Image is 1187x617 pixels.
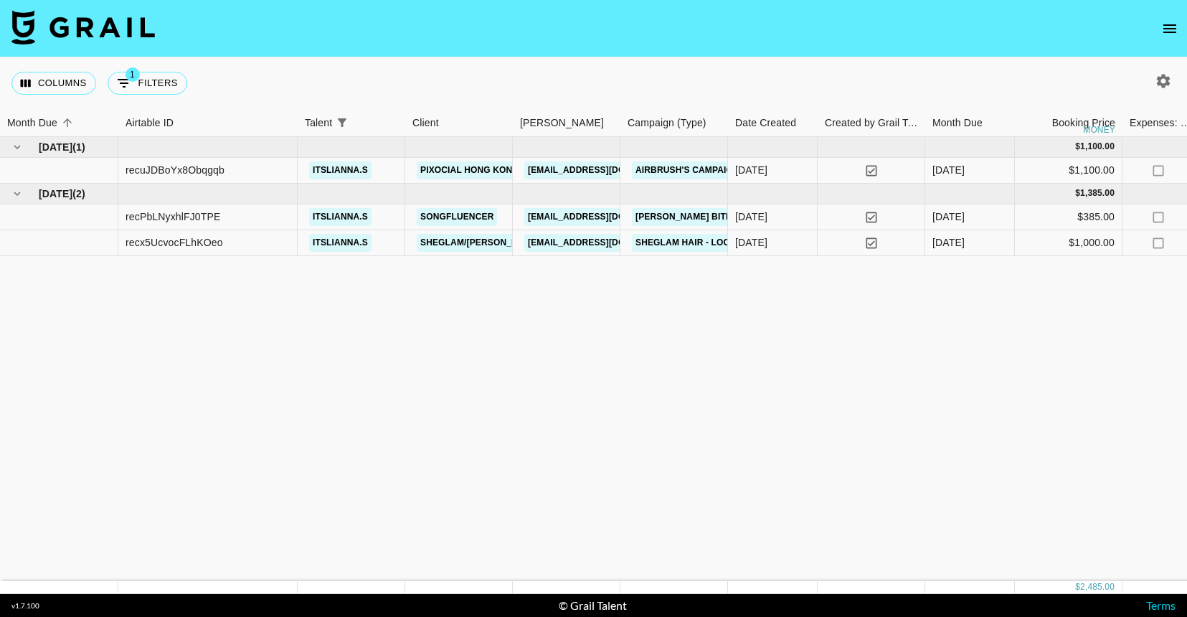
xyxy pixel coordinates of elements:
[925,109,1015,137] div: Month Due
[1075,187,1080,199] div: $
[126,67,140,82] span: 1
[932,109,983,137] div: Month Due
[1155,14,1184,43] button: open drawer
[305,109,332,137] div: Talent
[126,163,224,177] div: recuJDBoYx8Obqgqb
[818,109,925,137] div: Created by Grail Team
[7,184,27,204] button: hide children
[7,137,27,157] button: hide children
[1080,581,1115,593] div: 2,485.00
[7,109,57,137] div: Month Due
[108,72,187,95] button: Show filters
[11,601,39,611] div: v 1.7.100
[417,208,497,226] a: Songfluencer
[932,235,965,250] div: Aug '25
[126,209,220,224] div: recPbLNyxhlFJ0TPE
[628,109,706,137] div: Campaign (Type)
[1075,141,1080,153] div: $
[735,235,767,250] div: 14/08/2025
[309,161,372,179] a: itslianna.s
[11,72,96,95] button: Select columns
[932,209,965,224] div: Aug '25
[417,161,560,179] a: Pixocial Hong Kong Limited
[126,109,174,137] div: Airtable ID
[620,109,728,137] div: Campaign (Type)
[39,187,72,201] span: [DATE]
[1015,204,1122,230] div: $385.00
[417,234,544,252] a: SHEGLAM/[PERSON_NAME]
[57,113,77,133] button: Sort
[332,113,352,133] div: 1 active filter
[932,163,965,177] div: Jul '25
[309,234,372,252] a: itslianna.s
[309,208,372,226] a: itslianna.s
[513,109,620,137] div: Booker
[524,208,685,226] a: [EMAIL_ADDRESS][DOMAIN_NAME]
[632,234,872,252] a: SHEGLAM HAIR - Locked In Collection Campaign
[1015,158,1122,184] div: $1,100.00
[1015,230,1122,256] div: $1,000.00
[118,109,298,137] div: Airtable ID
[412,109,439,137] div: Client
[1146,598,1176,612] a: Terms
[735,209,767,224] div: 06/08/2025
[632,208,800,226] a: [PERSON_NAME] bitin list phase 2
[728,109,818,137] div: Date Created
[632,161,901,179] a: Airbrush's campaign - Hot hair summer @itslianna.s
[1083,126,1115,134] div: money
[72,140,85,154] span: ( 1 )
[1080,141,1115,153] div: 1,100.00
[72,187,85,201] span: ( 2 )
[524,234,685,252] a: [EMAIL_ADDRESS][DOMAIN_NAME]
[1080,187,1115,199] div: 1,385.00
[524,161,685,179] a: [EMAIL_ADDRESS][DOMAIN_NAME]
[39,140,72,154] span: [DATE]
[126,235,223,250] div: recx5UcvocFLhKOeo
[735,163,767,177] div: 27/07/2025
[332,113,352,133] button: Show filters
[825,109,922,137] div: Created by Grail Team
[520,109,604,137] div: [PERSON_NAME]
[1052,109,1115,137] div: Booking Price
[11,10,155,44] img: Grail Talent
[405,109,513,137] div: Client
[735,109,796,137] div: Date Created
[1075,581,1080,593] div: $
[559,598,627,613] div: © Grail Talent
[298,109,405,137] div: Talent
[352,113,372,133] button: Sort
